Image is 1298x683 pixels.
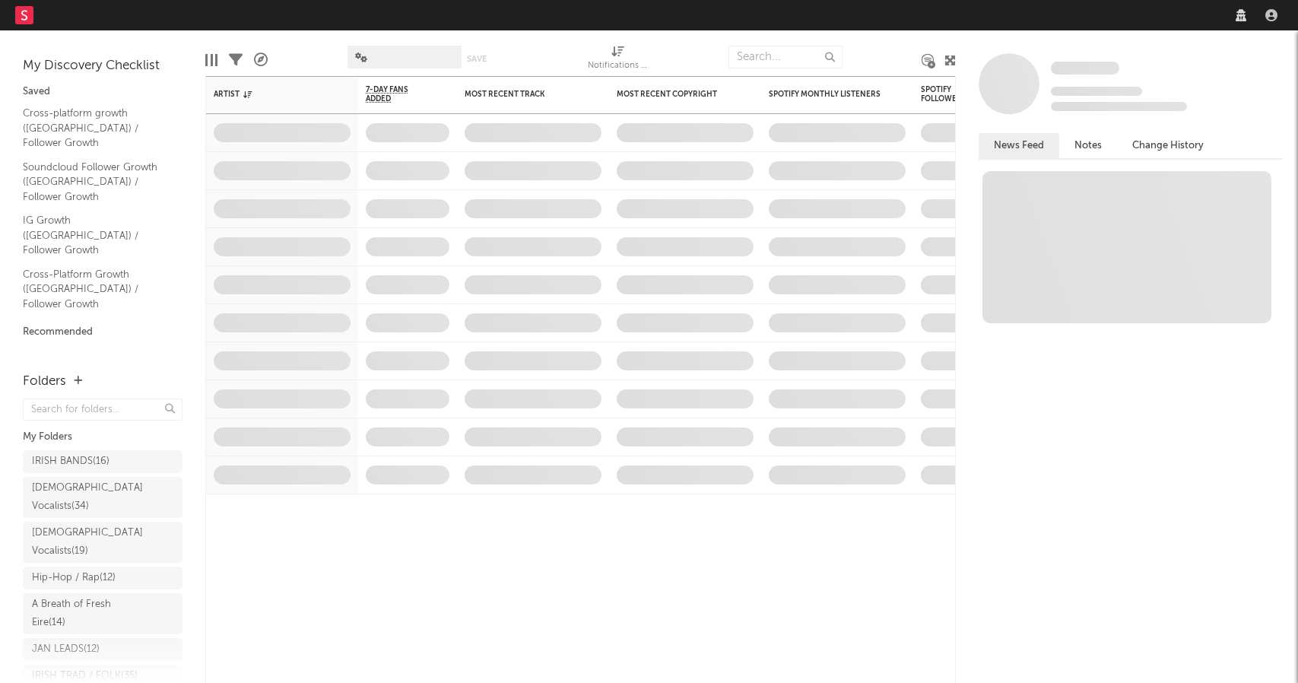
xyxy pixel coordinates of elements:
div: A&R Pipeline [254,38,268,82]
a: Cross-platform growth ([GEOGRAPHIC_DATA]) / Follower Growth [23,105,167,151]
span: 0 fans last week [1051,102,1187,111]
div: Most Recent Track [465,90,579,99]
div: Filters [229,38,243,82]
a: [DEMOGRAPHIC_DATA] Vocalists(34) [23,477,182,518]
button: News Feed [979,133,1059,158]
div: My Discovery Checklist [23,57,182,75]
a: Hip-Hop / Rap(12) [23,567,182,589]
div: Spotify Followers [921,85,974,103]
button: Save [467,55,487,63]
div: Most Recent Copyright [617,90,731,99]
a: IRISH BANDS(16) [23,450,182,473]
div: Notifications (Artist) [588,57,649,75]
span: Tracking Since: [DATE] [1051,87,1142,96]
button: Notes [1059,133,1117,158]
a: Some Artist [1051,61,1119,76]
a: A Breath of Fresh Eire(14) [23,593,182,634]
a: IG Growth ([GEOGRAPHIC_DATA]) / Follower Growth [23,212,167,259]
div: Folders [23,373,66,391]
div: IRISH BANDS ( 16 ) [32,453,109,471]
a: JAN LEADS(12) [23,638,182,661]
a: Soundcloud Follower Growth ([GEOGRAPHIC_DATA]) / Follower Growth [23,159,167,205]
div: Spotify Monthly Listeners [769,90,883,99]
div: Recommended [23,323,182,341]
div: Notifications (Artist) [588,38,649,82]
div: My Folders [23,428,182,446]
span: 7-Day Fans Added [366,85,427,103]
button: Change History [1117,133,1219,158]
div: Saved [23,83,182,101]
div: Hip-Hop / Rap ( 12 ) [32,569,116,587]
input: Search... [728,46,843,68]
div: JAN LEADS ( 12 ) [32,640,100,659]
div: [DEMOGRAPHIC_DATA] Vocalists ( 34 ) [32,479,143,516]
span: Some Artist [1051,62,1119,75]
div: A Breath of Fresh Eire ( 14 ) [32,596,139,632]
input: Search for folders... [23,399,182,421]
div: [DEMOGRAPHIC_DATA] Vocalists ( 19 ) [32,524,143,561]
div: Artist [214,90,328,99]
div: Edit Columns [205,38,217,82]
a: [DEMOGRAPHIC_DATA] Vocalists(19) [23,522,182,563]
a: Cross-Platform Growth ([GEOGRAPHIC_DATA]) / Follower Growth [23,266,167,313]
